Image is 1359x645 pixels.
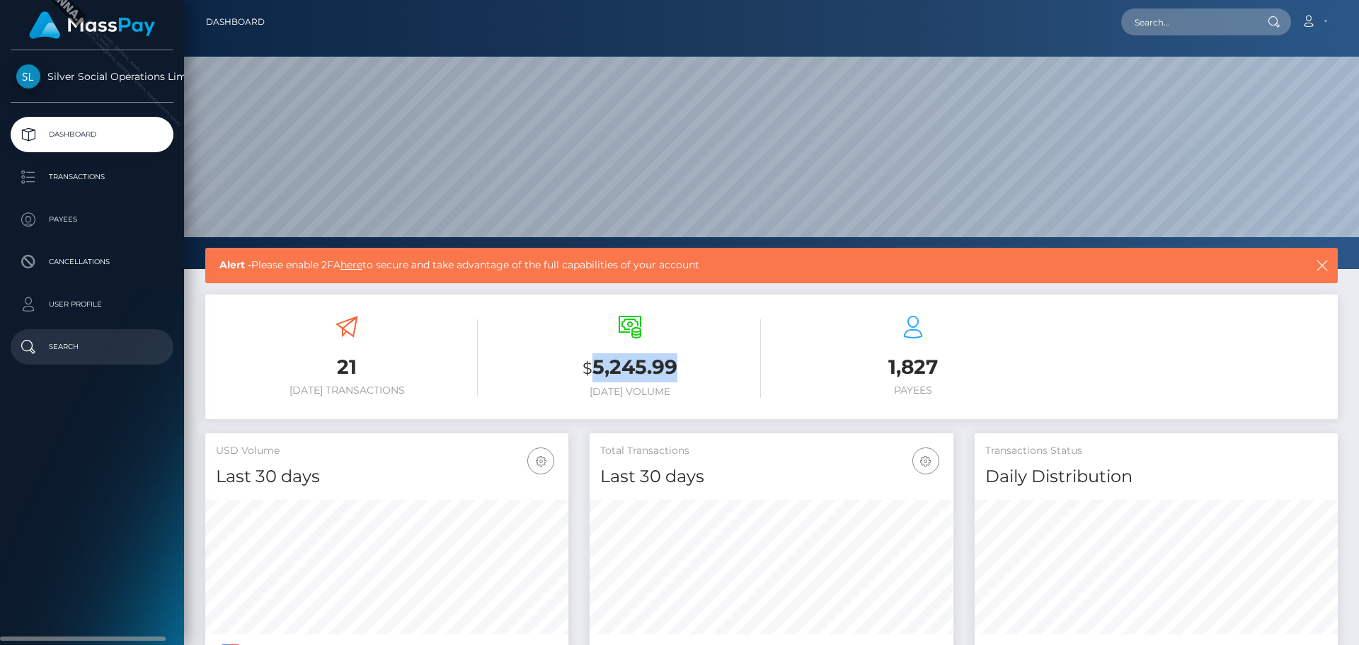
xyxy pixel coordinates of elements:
[340,258,362,271] a: here
[219,258,1202,273] span: Please enable 2FA to secure and take advantage of the full capabilities of your account
[600,464,942,489] h4: Last 30 days
[216,353,478,381] h3: 21
[985,464,1327,489] h4: Daily Distribution
[11,329,173,365] a: Search
[216,384,478,396] h6: [DATE] Transactions
[782,353,1044,381] h3: 1,827
[11,70,173,83] span: Silver Social Operations Limited
[11,117,173,152] a: Dashboard
[11,159,173,195] a: Transactions
[782,384,1044,396] h6: Payees
[16,64,40,89] img: Silver Social Operations Limited
[499,353,761,382] h3: 5,245.99
[583,358,592,378] small: $
[16,294,168,315] p: User Profile
[216,444,558,458] h5: USD Volume
[1121,8,1254,35] input: Search...
[219,258,251,271] b: Alert -
[499,386,761,398] h6: [DATE] Volume
[29,11,155,39] img: MassPay Logo
[16,209,168,230] p: Payees
[11,202,173,237] a: Payees
[600,444,942,458] h5: Total Transactions
[16,166,168,188] p: Transactions
[16,336,168,358] p: Search
[16,124,168,145] p: Dashboard
[16,251,168,273] p: Cancellations
[985,444,1327,458] h5: Transactions Status
[206,7,265,37] a: Dashboard
[11,244,173,280] a: Cancellations
[11,287,173,322] a: User Profile
[216,464,558,489] h4: Last 30 days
